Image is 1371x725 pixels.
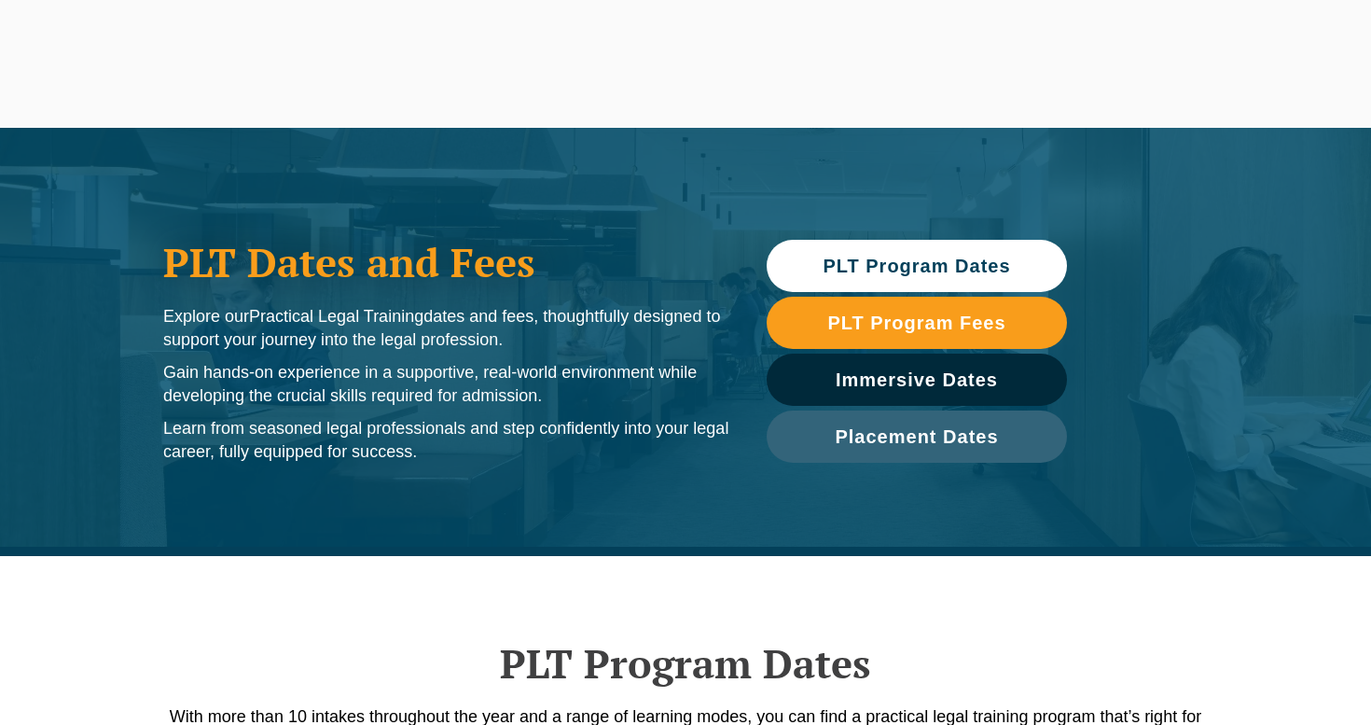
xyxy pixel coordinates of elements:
p: Learn from seasoned legal professionals and step confidently into your legal career, fully equipp... [163,417,729,464]
span: PLT Program Fees [827,314,1005,332]
span: PLT Program Dates [823,257,1010,275]
a: Placement Dates [767,411,1067,463]
p: Explore our dates and fees, thoughtfully designed to support your journey into the legal profession. [163,305,729,352]
a: PLT Program Dates [767,240,1067,292]
h2: PLT Program Dates [154,640,1217,687]
a: Immersive Dates [767,354,1067,406]
h1: PLT Dates and Fees [163,239,729,286]
p: Gain hands-on experience in a supportive, real-world environment while developing the crucial ski... [163,361,729,408]
span: Placement Dates [835,427,998,446]
span: Immersive Dates [836,370,998,389]
a: PLT Program Fees [767,297,1067,349]
span: Practical Legal Training [249,307,423,326]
